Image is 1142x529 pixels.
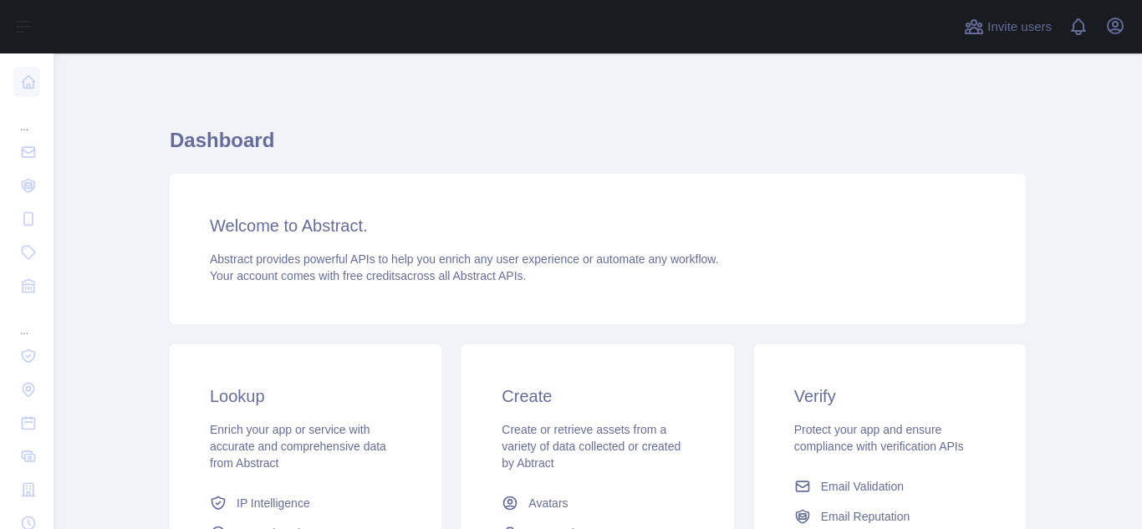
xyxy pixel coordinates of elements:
[961,13,1055,40] button: Invite users
[237,495,310,511] span: IP Intelligence
[502,423,681,470] span: Create or retrieve assets from a variety of data collected or created by Abtract
[210,214,986,237] h3: Welcome to Abstract.
[210,269,526,282] span: Your account comes with across all Abstract APIs.
[203,488,408,518] a: IP Intelligence
[210,384,401,408] h3: Lookup
[794,384,986,408] h3: Verify
[528,495,568,511] span: Avatars
[821,508,910,525] span: Email Reputation
[210,423,386,470] span: Enrich your app or service with accurate and comprehensive data from Abstract
[794,423,964,453] span: Protect your app and ensure compliance with verification APIs
[821,478,904,495] span: Email Validation
[495,488,700,518] a: Avatars
[210,252,719,266] span: Abstract provides powerful APIs to help you enrich any user experience or automate any workflow.
[343,269,400,282] span: free credits
[13,304,40,338] div: ...
[13,100,40,134] div: ...
[170,127,1026,167] h1: Dashboard
[987,18,1052,37] span: Invite users
[502,384,693,408] h3: Create
[788,471,992,501] a: Email Validation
